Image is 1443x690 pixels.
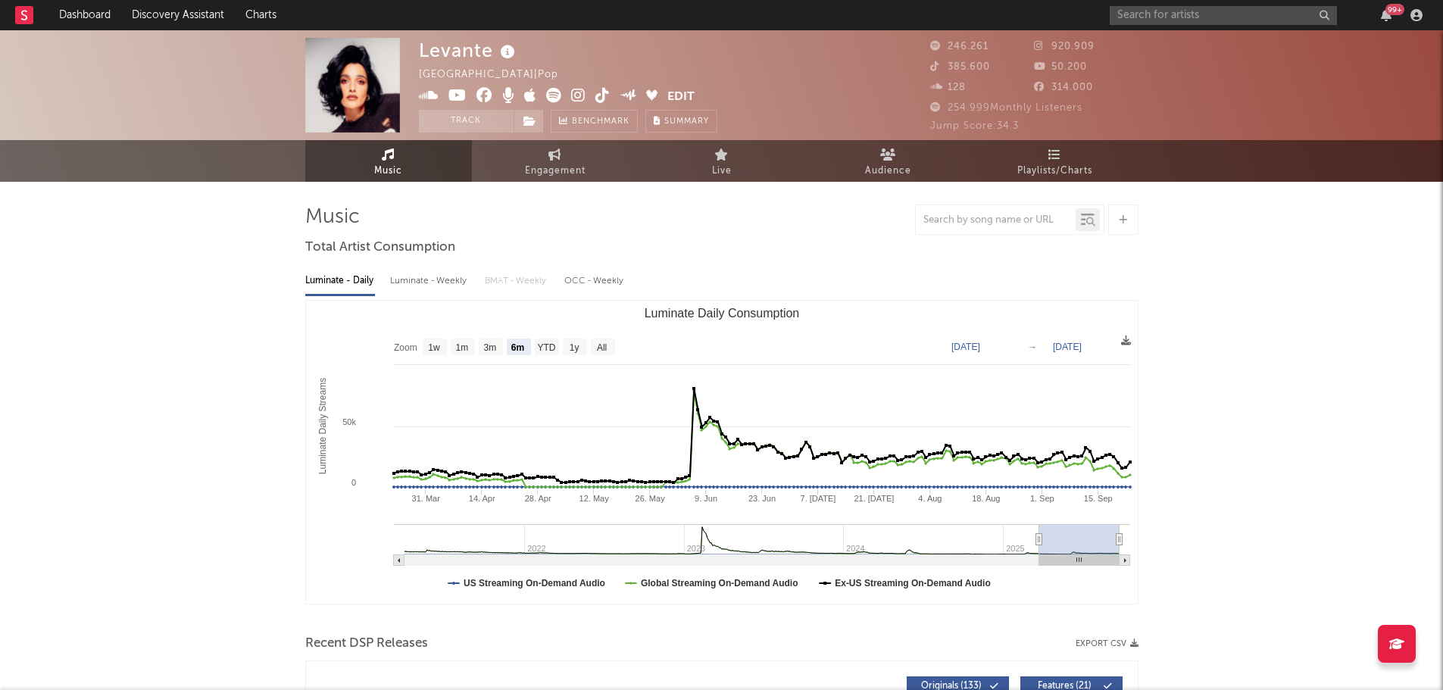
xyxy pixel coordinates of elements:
text: Ex-US Streaming On-Demand Audio [835,578,991,589]
span: Recent DSP Releases [305,635,428,653]
span: 50.200 [1034,62,1087,72]
span: 385.600 [930,62,990,72]
text: 50k [342,417,356,426]
text: 9. Jun [695,494,717,503]
input: Search for artists [1110,6,1337,25]
text: Global Streaming On-Demand Audio [640,578,798,589]
a: Live [639,140,805,182]
button: 99+ [1381,9,1391,21]
span: 246.261 [930,42,989,52]
span: Benchmark [572,113,629,131]
text: Luminate Daily Consumption [644,307,799,320]
div: Luminate - Weekly [390,268,470,294]
span: Engagement [525,162,586,180]
span: Total Artist Consumption [305,239,455,257]
div: OCC - Weekly [564,268,625,294]
span: Summary [664,117,709,126]
text: 4. Aug [918,494,942,503]
text: 0 [351,478,355,487]
span: 128 [930,83,966,92]
text: 1. Sep [1029,494,1054,503]
button: Edit [667,88,695,107]
text: 12. May [579,494,609,503]
text: [DATE] [1053,342,1082,352]
text: Zoom [394,342,417,353]
a: Music [305,140,472,182]
div: Levante [419,38,519,63]
text: 14. Apr [468,494,495,503]
a: Playlists/Charts [972,140,1138,182]
div: 99 + [1385,4,1404,15]
div: [GEOGRAPHIC_DATA] | Pop [419,66,576,84]
input: Search by song name or URL [916,214,1076,226]
span: Music [374,162,402,180]
text: → [1028,342,1037,352]
span: 920.909 [1034,42,1095,52]
text: 7. [DATE] [800,494,836,503]
span: Audience [865,162,911,180]
span: 254.999 Monthly Listeners [930,103,1082,113]
a: Benchmark [551,110,638,133]
text: US Streaming On-Demand Audio [464,578,605,589]
a: Audience [805,140,972,182]
text: 1m [455,342,468,353]
text: 31. Mar [411,494,440,503]
text: 15. Sep [1083,494,1112,503]
span: Jump Score: 34.3 [930,121,1019,131]
text: 23. Jun [748,494,775,503]
div: Luminate - Daily [305,268,375,294]
text: All [596,342,606,353]
span: Playlists/Charts [1017,162,1092,180]
text: 28. Apr [524,494,551,503]
span: 314.000 [1034,83,1093,92]
text: 26. May [635,494,665,503]
text: YTD [537,342,555,353]
text: 1y [569,342,579,353]
span: Live [712,162,732,180]
text: 1w [428,342,440,353]
text: 6m [511,342,523,353]
text: Luminate Daily Streams [317,378,328,474]
text: 3m [483,342,496,353]
button: Summary [645,110,717,133]
svg: Luminate Daily Consumption [306,301,1138,604]
button: Track [419,110,514,133]
text: 18. Aug [972,494,1000,503]
text: 21. [DATE] [854,494,894,503]
a: Engagement [472,140,639,182]
text: [DATE] [951,342,980,352]
button: Export CSV [1076,639,1138,648]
